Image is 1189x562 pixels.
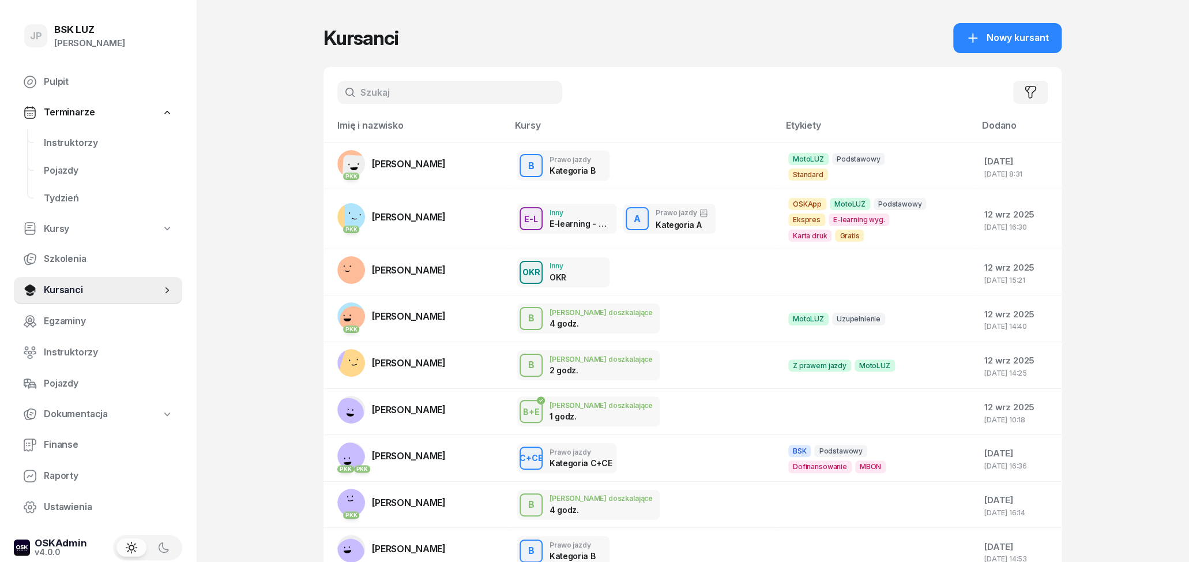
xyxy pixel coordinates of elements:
[44,191,173,206] span: Tydzień
[984,353,1052,368] div: 12 wrz 2025
[337,302,446,330] a: PKK[PERSON_NAME]
[550,505,609,515] div: 4 godz.
[14,401,182,428] a: Dokumentacja
[44,222,69,237] span: Kursy
[550,166,595,175] div: Kategoria B
[35,129,182,157] a: Instruktorzy
[372,310,446,322] span: [PERSON_NAME]
[35,185,182,212] a: Tydzień
[550,309,653,316] div: [PERSON_NAME] doszkalające
[550,209,609,216] div: Inny
[14,339,182,366] a: Instruktorzy
[984,223,1052,231] div: [DATE] 16:30
[656,208,708,218] div: Prawo jazdy
[984,276,1052,284] div: [DATE] 15:21
[788,359,851,372] span: Z prawem jazdy
[14,493,182,521] a: Ustawienia
[14,308,182,335] a: Egzaminy
[35,538,87,548] div: OSKAdmin
[337,465,354,473] div: PKK
[788,198,826,210] span: OSKApp
[520,493,543,516] button: B
[626,207,649,230] button: A
[524,156,539,176] div: B
[44,407,108,422] span: Dokumentacja
[44,252,173,267] span: Szkolenia
[984,446,1052,461] div: [DATE]
[14,370,182,398] a: Pojazdy
[829,213,890,226] span: E-learning wyg.
[520,354,543,377] button: B
[372,158,446,170] span: [PERSON_NAME]
[550,219,609,228] div: E-learning - 90 dni
[44,163,173,178] span: Pojazdy
[524,541,539,561] div: B
[987,31,1049,46] span: Nowy kursant
[372,404,446,415] span: [PERSON_NAME]
[44,136,173,151] span: Instruktorzy
[518,404,544,419] div: B+E
[44,469,173,484] span: Raporty
[44,105,95,120] span: Terminarze
[14,99,182,126] a: Terminarze
[520,307,543,330] button: B
[550,541,595,549] div: Prawo jazdy
[629,209,645,229] div: A
[814,445,867,457] span: Podstawowy
[830,198,870,210] span: MotoLUZ
[14,462,182,490] a: Raporty
[372,357,446,369] span: [PERSON_NAME]
[44,74,173,89] span: Pulpit
[788,230,831,242] span: Karta druk
[14,276,182,304] a: Kursanci
[524,495,539,515] div: B
[323,28,398,48] h1: Kursanci
[524,309,539,328] div: B
[337,256,446,284] a: [PERSON_NAME]
[337,81,562,104] input: Szukaj
[788,213,825,226] span: Ekspres
[44,376,173,391] span: Pojazdy
[550,365,609,375] div: 2 godz.
[788,445,811,457] span: BSK
[35,548,87,556] div: v4.0.0
[44,500,173,515] span: Ustawienia
[550,448,609,456] div: Prawo jazdy
[337,489,446,516] a: PKK[PERSON_NAME]
[337,396,446,424] a: [PERSON_NAME]
[953,23,1062,53] button: Nowy kursant
[832,313,885,325] span: Uzupełnienie
[975,118,1062,143] th: Dodano
[788,153,829,165] span: MotoLUZ
[520,212,543,226] div: E-L
[520,447,543,470] button: C+CE
[343,325,360,333] div: PKK
[372,543,446,554] span: [PERSON_NAME]
[44,283,161,298] span: Kursanci
[779,118,975,143] th: Etykiety
[520,154,543,177] button: B
[788,460,852,473] span: Dofinansowanie
[44,437,173,452] span: Finanse
[656,220,708,230] div: Kategoria A
[14,539,30,556] img: logo-xs-dark@2x.png
[984,207,1052,222] div: 12 wrz 2025
[14,216,182,242] a: Kursy
[855,460,886,473] span: MBON
[354,465,371,473] div: PKK
[323,118,508,143] th: Imię i nazwisko
[984,260,1052,275] div: 12 wrz 2025
[550,355,653,363] div: [PERSON_NAME] doszkalające
[984,493,1052,508] div: [DATE]
[855,359,895,372] span: MotoLUZ
[984,462,1052,470] div: [DATE] 16:36
[550,319,609,328] div: 4 godz.
[788,313,829,325] span: MotoLUZ
[44,345,173,360] span: Instruktorzy
[14,431,182,459] a: Finanse
[788,168,828,181] span: Standard
[524,355,539,375] div: B
[984,323,1052,330] div: [DATE] 14:40
[372,264,446,276] span: [PERSON_NAME]
[343,226,360,233] div: PKK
